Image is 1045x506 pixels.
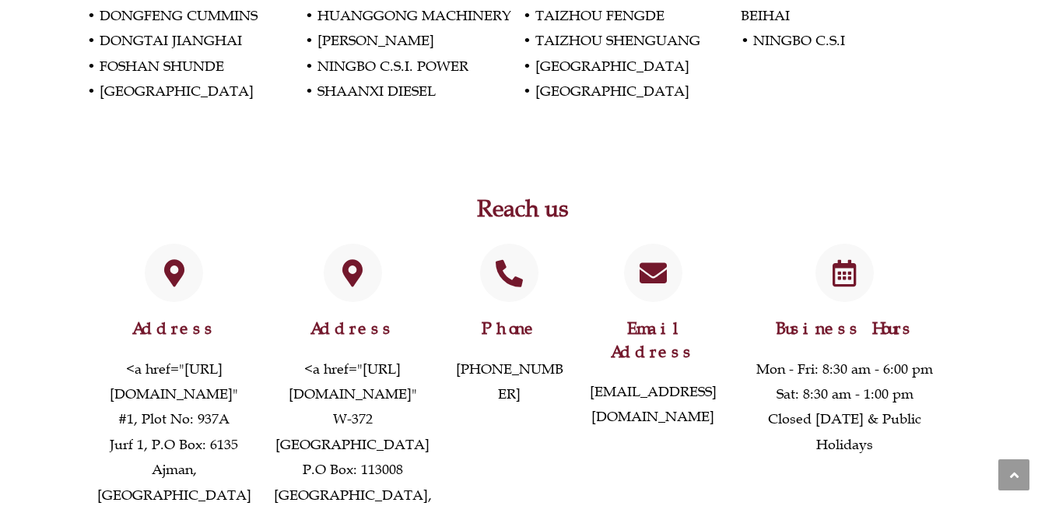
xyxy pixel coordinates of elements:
a: [EMAIL_ADDRESS][DOMAIN_NAME] [590,383,717,425]
a: Address [145,244,203,302]
a: Email Address [611,318,695,361]
a: Address [310,318,395,339]
a: Address [324,244,382,302]
a: [PHONE_NUMBER] [456,360,563,402]
a: Email Address [624,244,682,302]
h2: Reach us [87,197,959,220]
p: Mon - Fri: 8:30 am - 6:00 pm Sat: 8:30 am - 1:00 pm Closed [DATE] & Public Holidays [739,357,950,458]
a: Phone [480,244,538,302]
a: Scroll to the top of the page [998,459,1029,490]
a: Phone [482,318,538,339]
span: Business Hours [776,318,914,339]
a: Address [132,318,216,339]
